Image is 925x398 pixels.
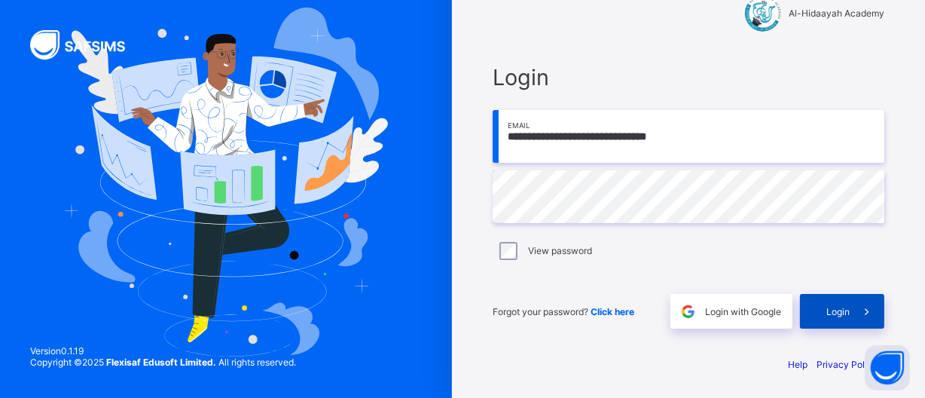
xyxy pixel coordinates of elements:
span: Login [826,306,850,317]
img: Hero Image [64,8,389,357]
img: SAFSIMS Logo [30,30,143,60]
span: Forgot your password? [493,306,634,317]
label: View password [528,245,592,256]
a: Privacy Policy [817,359,878,370]
button: Open asap [865,345,910,390]
span: Login with Google [705,306,781,317]
span: Version 0.1.19 [30,345,296,357]
a: Click here [591,306,634,317]
img: google.396cfc9801f0270233282035f929180a.svg [679,303,697,320]
span: Al-Hidaayah Academy [789,8,884,19]
a: Help [788,359,807,370]
span: Login [493,64,884,90]
strong: Flexisaf Edusoft Limited. [106,357,216,368]
span: Copyright © 2025 All rights reserved. [30,357,296,368]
